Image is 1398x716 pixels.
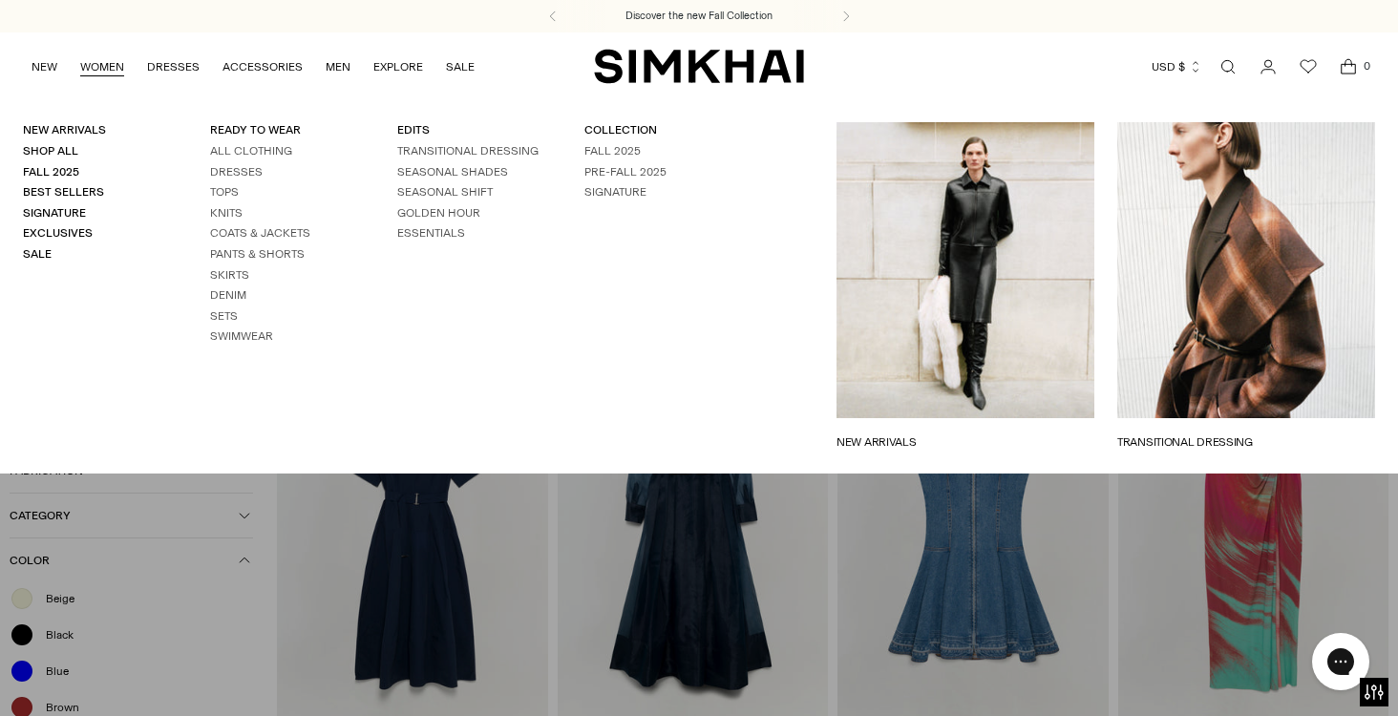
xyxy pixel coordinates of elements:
a: Go to the account page [1249,48,1287,86]
a: Wishlist [1289,48,1327,86]
a: Discover the new Fall Collection [625,9,773,24]
iframe: Gorgias live chat messenger [1303,626,1379,697]
a: DRESSES [147,46,200,88]
a: ACCESSORIES [222,46,303,88]
a: SIMKHAI [594,48,804,85]
a: EXPLORE [373,46,423,88]
a: Open cart modal [1329,48,1367,86]
a: NEW [32,46,57,88]
a: SALE [446,46,475,88]
span: 0 [1358,57,1375,74]
a: Open search modal [1209,48,1247,86]
button: USD $ [1152,46,1202,88]
a: WOMEN [80,46,124,88]
a: MEN [326,46,350,88]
